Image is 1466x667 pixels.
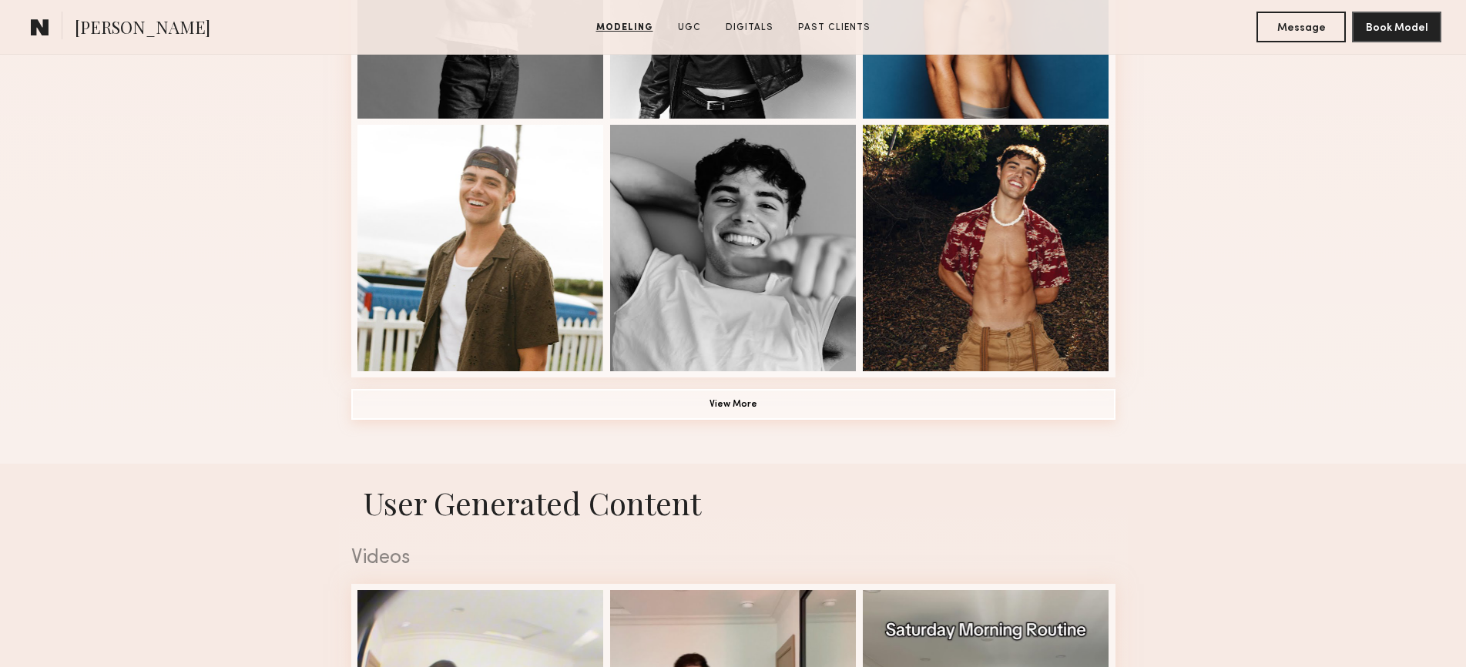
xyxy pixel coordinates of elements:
a: Past Clients [792,21,877,35]
span: [PERSON_NAME] [75,15,210,42]
button: Message [1256,12,1346,42]
a: Book Model [1352,20,1441,33]
a: Modeling [590,21,659,35]
button: Book Model [1352,12,1441,42]
div: Videos [351,548,1115,568]
a: Digitals [720,21,780,35]
a: UGC [672,21,707,35]
h1: User Generated Content [339,482,1128,523]
button: View More [351,389,1115,420]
